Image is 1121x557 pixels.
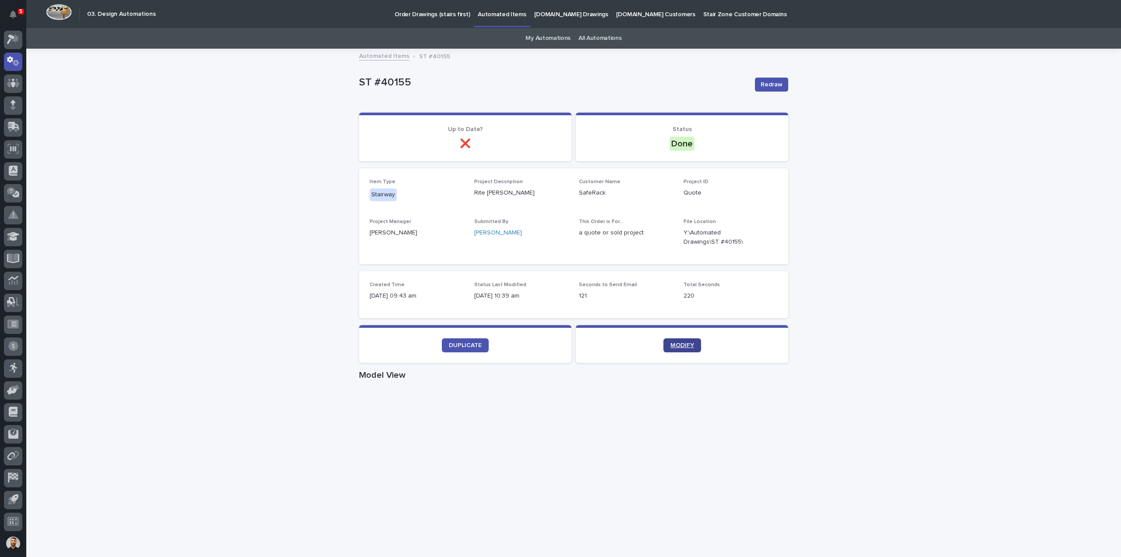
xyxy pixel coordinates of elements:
[359,50,409,60] a: Automated Items
[579,282,637,287] span: Seconds to Send Email
[579,188,673,198] p: SafeRack
[419,51,450,60] p: ST #40155
[761,80,783,89] span: Redraw
[370,291,464,301] p: [DATE] 09:43 am
[449,342,482,348] span: DUPLICATE
[579,219,624,224] span: This Order is For...
[474,219,508,224] span: Submitted By
[370,188,397,201] div: Stairway
[370,228,464,238] p: [PERSON_NAME]
[684,219,716,224] span: File Location
[474,282,526,287] span: Status Last Modified
[579,179,620,184] span: Customer Name
[474,179,523,184] span: Project Description
[525,28,571,49] a: My Automations
[684,188,778,198] p: Quote
[4,534,22,553] button: users-avatar
[579,228,673,238] p: a quote or sold project
[474,291,568,301] p: [DATE] 10:39 am
[19,8,22,14] p: 5
[474,228,522,238] a: [PERSON_NAME]
[4,5,22,24] button: Notifications
[370,138,561,149] p: ❌
[370,219,411,224] span: Project Manager
[370,179,395,184] span: Item Type
[578,28,621,49] a: All Automations
[755,78,788,92] button: Redraw
[670,137,694,151] div: Done
[87,11,156,18] h2: 03. Design Automations
[370,282,405,287] span: Created Time
[684,179,709,184] span: Project ID
[46,4,72,20] img: Workspace Logo
[359,76,748,89] p: ST #40155
[11,11,22,25] div: Notifications5
[663,338,701,352] a: MODIFY
[684,228,757,247] : Y:\Automated Drawings\ST #40155\
[448,126,483,132] span: Up to Date?
[684,291,778,301] p: 220
[442,338,489,352] a: DUPLICATE
[474,188,568,198] p: Rite [PERSON_NAME]
[579,291,673,301] p: 121
[359,370,788,380] h1: Model View
[684,282,720,287] span: Total Seconds
[673,126,692,132] span: Status
[670,342,694,348] span: MODIFY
